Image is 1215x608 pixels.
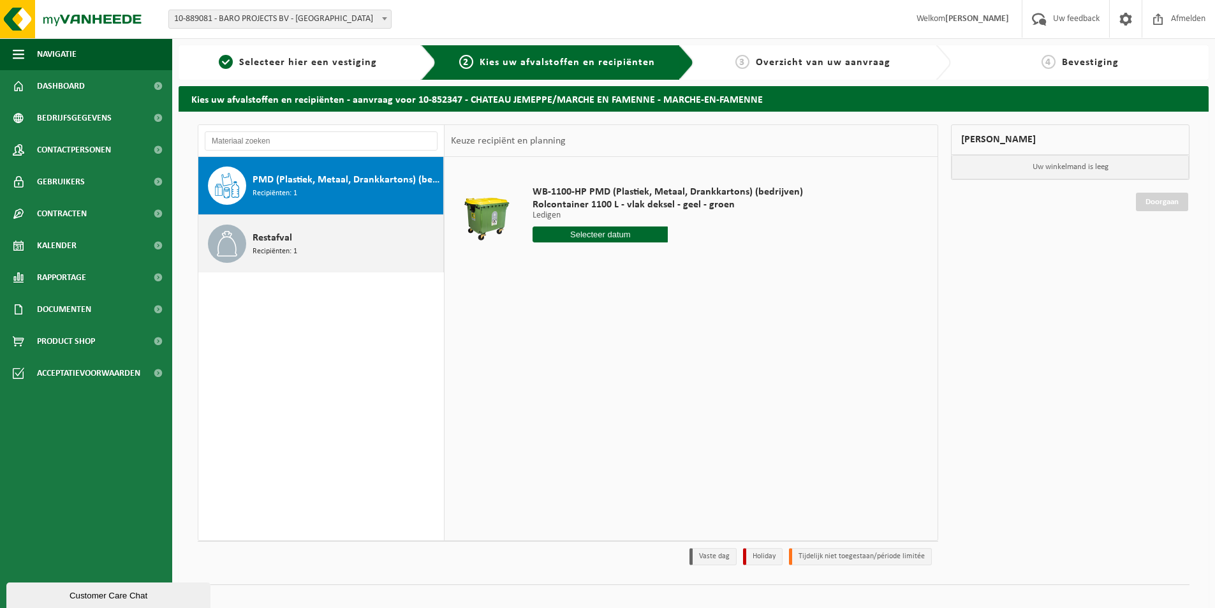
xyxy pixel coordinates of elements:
[253,188,297,200] span: Recipiënten: 1
[37,262,86,293] span: Rapportage
[789,548,932,565] li: Tijdelijk niet toegestaan/période limitée
[743,548,783,565] li: Holiday
[253,246,297,258] span: Recipiënten: 1
[37,70,85,102] span: Dashboard
[219,55,233,69] span: 1
[1136,193,1188,211] a: Doorgaan
[37,198,87,230] span: Contracten
[37,134,111,166] span: Contactpersonen
[689,548,737,565] li: Vaste dag
[168,10,392,29] span: 10-889081 - BARO PROJECTS BV - OOSTEEKLO
[198,157,444,215] button: PMD (Plastiek, Metaal, Drankkartons) (bedrijven) Recipiënten: 1
[6,580,213,608] iframe: chat widget
[445,125,572,157] div: Keuze recipiënt en planning
[185,55,411,70] a: 1Selecteer hier een vestiging
[533,211,803,220] p: Ledigen
[1062,57,1119,68] span: Bevestiging
[205,131,438,151] input: Materiaal zoeken
[37,357,140,389] span: Acceptatievoorwaarden
[37,102,112,134] span: Bedrijfsgegevens
[37,166,85,198] span: Gebruikers
[169,10,391,28] span: 10-889081 - BARO PROJECTS BV - OOSTEEKLO
[459,55,473,69] span: 2
[37,293,91,325] span: Documenten
[1042,55,1056,69] span: 4
[735,55,749,69] span: 3
[533,186,803,198] span: WB-1100-HP PMD (Plastiek, Metaal, Drankkartons) (bedrijven)
[533,198,803,211] span: Rolcontainer 1100 L - vlak deksel - geel - groen
[37,325,95,357] span: Product Shop
[253,230,292,246] span: Restafval
[179,86,1209,111] h2: Kies uw afvalstoffen en recipiënten - aanvraag voor 10-852347 - CHATEAU JEMEPPE/MARCHE EN FAMENNE...
[239,57,377,68] span: Selecteer hier een vestiging
[37,230,77,262] span: Kalender
[198,215,444,272] button: Restafval Recipiënten: 1
[756,57,890,68] span: Overzicht van uw aanvraag
[945,14,1009,24] strong: [PERSON_NAME]
[951,124,1189,155] div: [PERSON_NAME]
[480,57,655,68] span: Kies uw afvalstoffen en recipiënten
[253,172,440,188] span: PMD (Plastiek, Metaal, Drankkartons) (bedrijven)
[533,226,668,242] input: Selecteer datum
[952,155,1189,179] p: Uw winkelmand is leeg
[37,38,77,70] span: Navigatie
